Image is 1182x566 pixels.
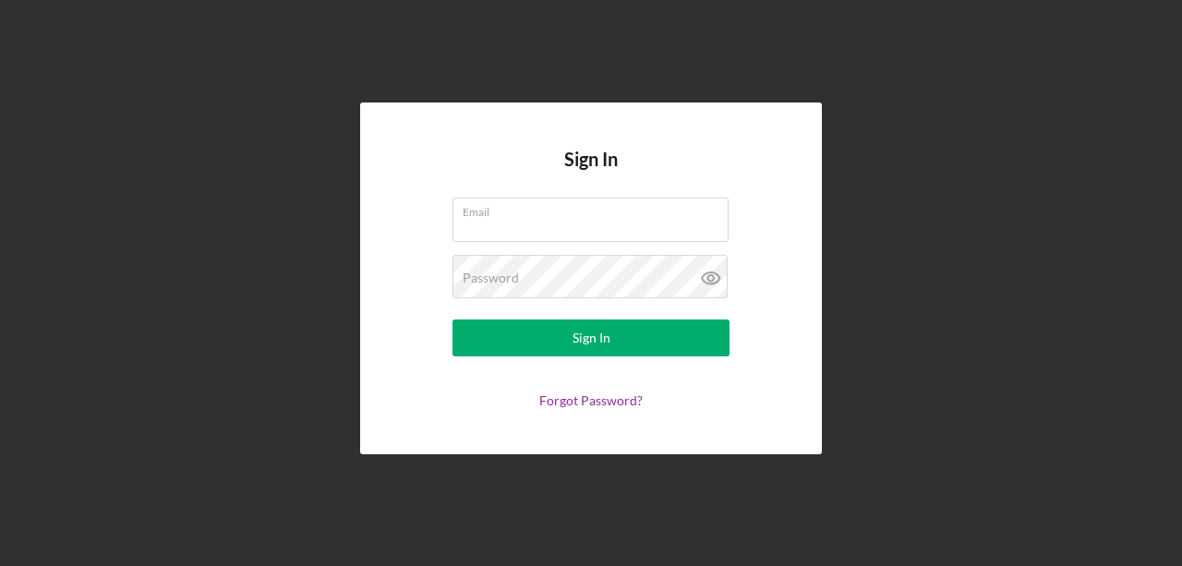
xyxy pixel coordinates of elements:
h4: Sign In [564,149,618,198]
label: Password [463,271,519,285]
a: Forgot Password? [539,392,643,408]
button: Sign In [452,319,730,356]
div: Sign In [573,319,610,356]
label: Email [463,199,729,219]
